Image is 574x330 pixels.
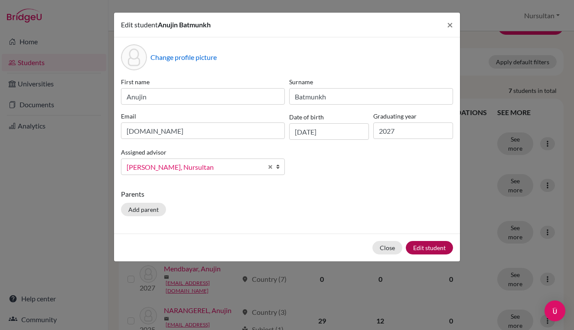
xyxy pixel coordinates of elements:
[289,112,324,122] label: Date of birth
[121,148,166,157] label: Assigned advisor
[372,241,402,254] button: Close
[447,18,453,31] span: ×
[440,13,460,37] button: Close
[289,77,453,86] label: Surname
[121,203,166,216] button: Add parent
[121,77,285,86] label: First name
[373,112,453,121] label: Graduating year
[121,112,285,121] label: Email
[121,20,158,29] span: Edit student
[406,241,453,254] button: Edit student
[121,44,147,70] div: Profile picture
[121,189,453,199] p: Parents
[289,123,369,140] input: dd/mm/yyyy
[545,300,565,321] div: Open Intercom Messenger
[127,162,263,173] span: [PERSON_NAME], Nursultan
[158,20,211,29] span: Anujin Batmunkh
